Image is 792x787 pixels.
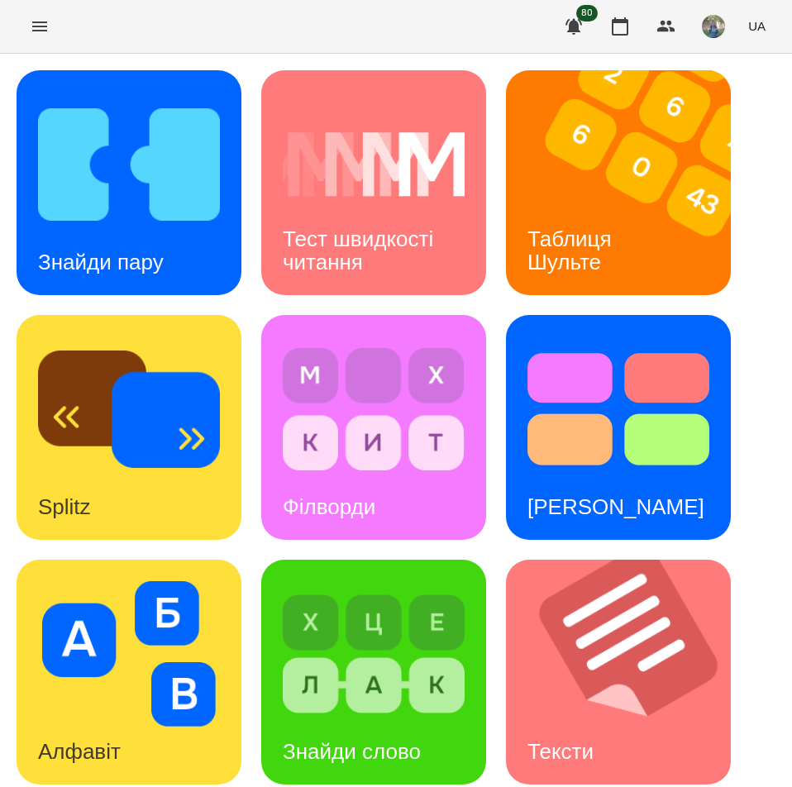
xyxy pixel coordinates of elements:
img: Філворди [283,336,465,482]
h3: Splitz [38,494,91,519]
a: АлфавітАлфавіт [17,560,241,785]
img: de1e453bb906a7b44fa35c1e57b3518e.jpg [702,15,725,38]
img: Алфавіт [38,581,220,727]
a: ФілвордиФілворди [261,315,486,540]
button: UA [742,11,772,41]
h3: Філворди [283,494,375,519]
span: UA [748,17,766,35]
img: Знайди пару [38,92,220,237]
button: Menu [20,7,60,46]
img: Знайди слово [283,581,465,727]
a: Знайди словоЗнайди слово [261,560,486,785]
h3: Тест швидкості читання [283,227,439,274]
img: Тест Струпа [527,336,709,482]
img: Splitz [38,336,220,482]
a: Тест Струпа[PERSON_NAME] [506,315,731,540]
a: Знайди паруЗнайди пару [17,70,241,295]
img: Тест швидкості читання [283,92,465,237]
a: Тест швидкості читанняТест швидкості читання [261,70,486,295]
h3: Знайди слово [283,739,421,764]
img: Тексти [506,560,751,785]
h3: Знайди пару [38,250,164,274]
span: 80 [576,5,598,21]
a: Таблиця ШультеТаблиця Шульте [506,70,731,295]
a: ТекстиТексти [506,560,731,785]
h3: Алфавіт [38,739,121,764]
img: Таблиця Шульте [506,70,751,295]
h3: Таблиця Шульте [527,227,618,274]
h3: [PERSON_NAME] [527,494,704,519]
h3: Тексти [527,739,594,764]
a: SplitzSplitz [17,315,241,540]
